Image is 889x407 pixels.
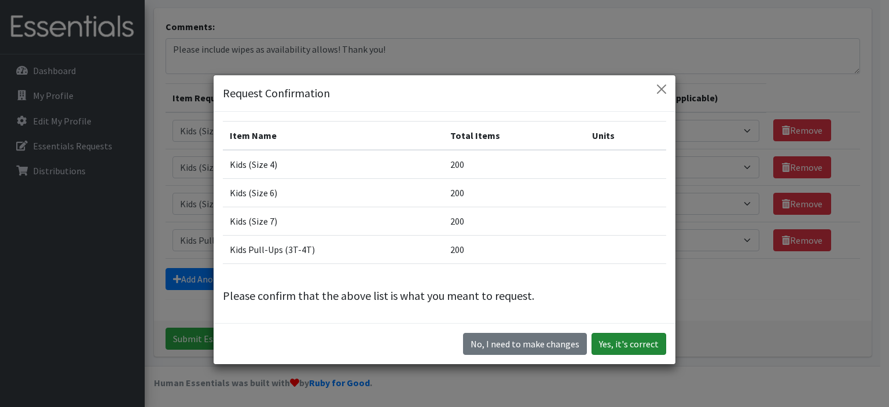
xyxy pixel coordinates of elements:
[592,333,666,355] button: Yes, it's correct
[443,122,585,151] th: Total Items
[223,150,443,179] td: Kids (Size 4)
[223,236,443,264] td: Kids Pull-Ups (3T-4T)
[652,80,671,98] button: Close
[443,150,585,179] td: 200
[223,207,443,236] td: Kids (Size 7)
[223,122,443,151] th: Item Name
[443,207,585,236] td: 200
[223,179,443,207] td: Kids (Size 6)
[223,287,666,305] p: Please confirm that the above list is what you meant to request.
[585,122,666,151] th: Units
[443,179,585,207] td: 200
[223,85,330,102] h5: Request Confirmation
[463,333,587,355] button: No I need to make changes
[443,236,585,264] td: 200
